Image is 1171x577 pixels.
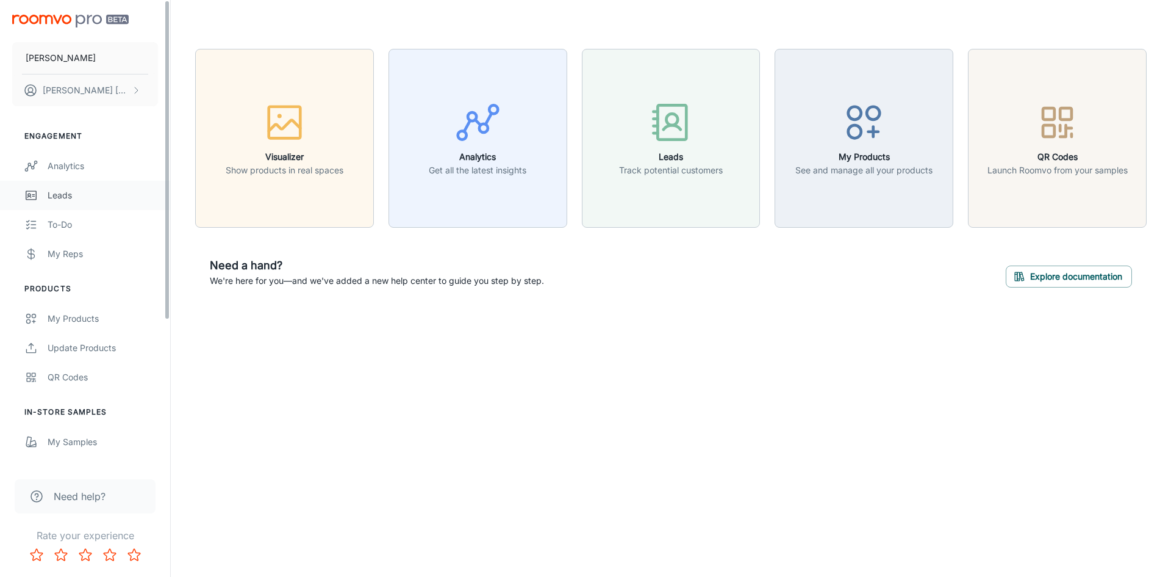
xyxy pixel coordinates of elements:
h6: QR Codes [987,150,1128,164]
p: See and manage all your products [795,164,933,177]
a: My ProductsSee and manage all your products [775,131,953,143]
a: LeadsTrack potential customers [582,131,761,143]
button: LeadsTrack potential customers [582,49,761,228]
a: AnalyticsGet all the latest insights [389,131,567,143]
button: AnalyticsGet all the latest insights [389,49,567,228]
img: Roomvo PRO Beta [12,15,129,27]
p: Launch Roomvo from your samples [987,164,1128,177]
p: Get all the latest insights [429,164,526,177]
div: Analytics [48,159,158,173]
div: To-do [48,218,158,231]
p: We're here for you—and we've added a new help center to guide you step by step. [210,274,544,288]
button: My ProductsSee and manage all your products [775,49,953,228]
div: My Reps [48,247,158,261]
button: [PERSON_NAME] [12,42,158,74]
h6: My Products [795,150,933,164]
p: [PERSON_NAME] [PERSON_NAME] [43,84,129,97]
div: Update Products [48,341,158,355]
p: [PERSON_NAME] [26,51,96,65]
button: VisualizerShow products in real spaces [195,49,374,228]
a: QR CodesLaunch Roomvo from your samples [968,131,1147,143]
h6: Need a hand? [210,257,544,274]
button: [PERSON_NAME] [PERSON_NAME] [12,74,158,106]
p: Track potential customers [619,164,723,177]
a: Explore documentation [1006,269,1132,281]
button: Explore documentation [1006,266,1132,288]
div: Leads [48,189,158,202]
h6: Analytics [429,150,526,164]
h6: Leads [619,150,723,164]
p: Show products in real spaces [226,164,343,177]
h6: Visualizer [226,150,343,164]
div: My Products [48,312,158,325]
button: QR CodesLaunch Roomvo from your samples [968,49,1147,228]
